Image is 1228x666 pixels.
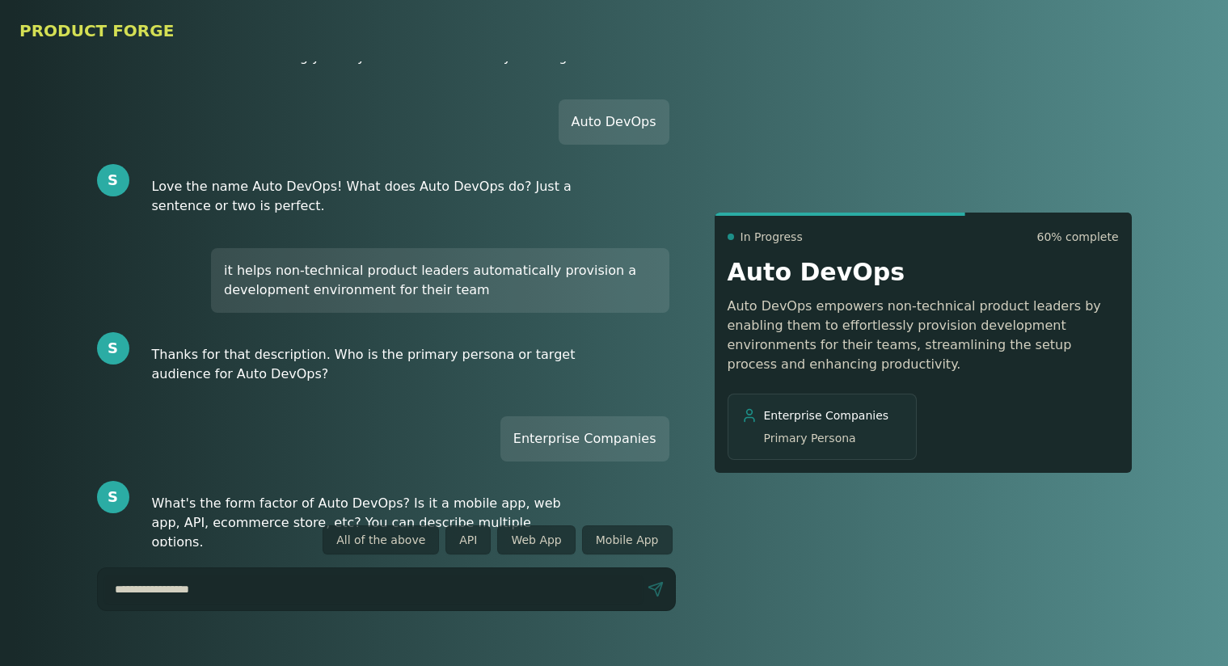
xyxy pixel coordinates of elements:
div: Auto DevOps [559,99,669,145]
div: Thanks for that description. Who is the primary persona or target audience for Auto DevOps? [139,332,597,397]
span: S [108,486,118,508]
button: All of the above [323,525,439,554]
span: S [108,337,118,360]
button: API [445,525,491,554]
span: Primary Persona [764,430,889,446]
button: Web App [497,525,575,554]
button: Mobile App [582,525,673,554]
div: Love the name Auto DevOps! What does Auto DevOps do? Just a sentence or two is perfect. [139,164,597,229]
span: S [108,169,118,192]
p: Enterprise Companies [764,407,889,446]
h1: PRODUCT FORGE [19,19,1209,42]
span: In Progress [741,229,803,245]
span: 60 % complete [1037,229,1119,245]
div: it helps non-technical product leaders automatically provision a development environment for thei... [211,248,669,313]
div: Enterprise Companies [500,416,669,462]
p: Auto DevOps empowers non-technical product leaders by enabling them to effortlessly provision dev... [728,297,1119,374]
h2: Auto DevOps [728,258,1119,287]
div: What's the form factor of Auto DevOps? Is it a mobile app, web app, API, ecommerce store, etc? Yo... [139,481,597,565]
